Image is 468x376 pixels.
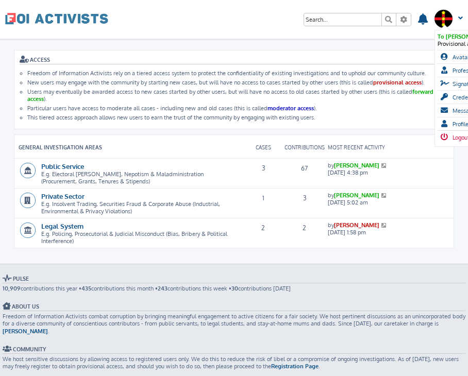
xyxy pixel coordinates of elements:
span: Most recent activity [325,145,454,150]
a: [PERSON_NAME] [334,192,379,199]
h3: Community [3,345,465,354]
dt: No unread contributions [14,190,454,217]
p: Freedom of Information Activists combat corruption by bringing meaningful engagement to active ci... [3,313,465,335]
dt: No unread contributions [14,160,454,187]
strong: 10,909 [3,285,21,292]
a: Public Service [41,162,84,170]
span: by [325,162,454,176]
strong: 30 [231,285,238,292]
div: E.g. Insolvent Trading, Securities Fraud & Corporate Abuse (Industrial, Environmental & Privacy V... [14,190,242,217]
a: Private Sector [41,192,85,200]
strong: forward access [27,88,433,102]
li: New users may engage with the community by starting new cases, but will have no access to cases s... [27,79,448,86]
li: Freedom of Information Activists rely on a tiered access system to protect the confidentiality of... [27,70,448,77]
strong: 243 [158,285,168,292]
span: by [325,221,454,236]
input: Search for keywords [304,13,381,26]
li: This tiered access approach allows new users to earn the trust of the community by engaging with ... [27,114,448,121]
h3: About Us [3,302,465,311]
a: [PERSON_NAME] [3,328,48,335]
strong: moderator access [268,105,314,112]
dd: Cases [242,144,283,151]
dt: No unread contributions [14,219,454,247]
time: [DATE] 5:02 am [328,199,368,206]
a: Registration Page [271,363,319,370]
strong: provisional access [373,79,422,86]
a: [PERSON_NAME] [334,162,379,169]
strong: 435 [81,285,91,292]
li: Users may eventually be awarded access to new cases started by other users, but will have no acce... [27,88,448,102]
time: [DATE] 4:38 pm [328,169,368,176]
h3: Pulse [3,275,465,283]
p: contributions this year • contributions this month • contributions this week • contributions [DATE] [3,285,465,292]
li: Particular users have access to moderate all cases - including new and old cases (this is called ). [27,105,448,112]
time: [DATE] 1:58 pm [328,229,366,236]
div: E.g. Electoral [PERSON_NAME], Nepotism & Maladministration (Procurement, Grants, Tenures & Stipends) [14,160,242,187]
p: We host sensitive discussions by allowing access to registered users only. We do this to reduce t... [3,355,465,370]
a: FOI Activists [5,5,108,32]
h3: ACCESS [20,56,448,64]
img: User avatar [434,9,453,28]
div: General Investigation Areas [19,145,242,150]
a: [PERSON_NAME] [334,221,379,229]
dd: Contributions [283,144,325,151]
a: Legal System [41,221,83,230]
div: E.g. Policing, Prosecutorial & Judicial Misconduct (Bias, Bribery & Political Interference) [14,219,242,247]
span: by [325,192,454,206]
